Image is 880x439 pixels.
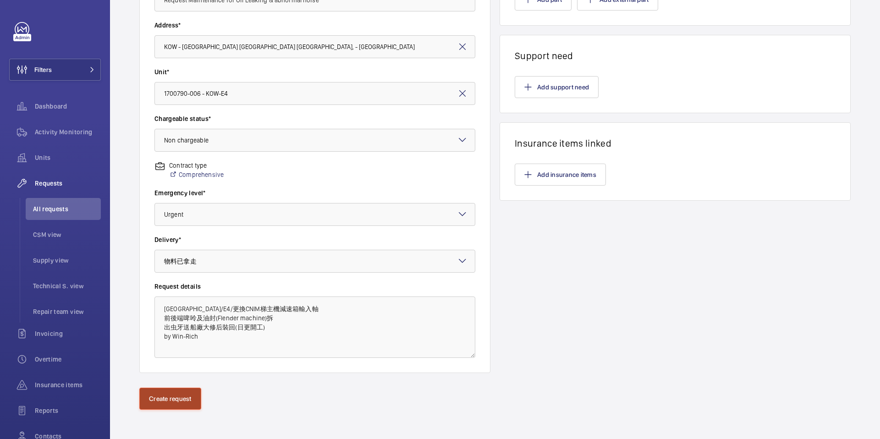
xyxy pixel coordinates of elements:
[515,50,836,61] h1: Support need
[33,307,101,316] span: Repair team view
[154,188,475,198] label: Emergency level*
[139,388,201,410] button: Create request
[33,281,101,291] span: Technical S. view
[169,170,224,179] a: Comprehensive
[9,59,101,81] button: Filters
[154,67,475,77] label: Unit*
[35,355,101,364] span: Overtime
[35,380,101,390] span: Insurance items
[34,65,52,74] span: Filters
[154,21,475,30] label: Address*
[154,282,475,291] label: Request details
[154,82,475,105] input: Enter unit
[154,235,475,244] label: Delivery*
[35,127,101,137] span: Activity Monitoring
[164,258,197,265] span: 物料已拿走
[154,114,475,123] label: Chargeable status*
[169,161,224,170] p: Contract type
[33,230,101,239] span: CSM view
[515,76,599,98] button: Add support need
[164,211,183,218] span: Urgent
[164,137,209,144] span: Non chargeable
[35,406,101,415] span: Reports
[515,137,836,149] h1: Insurance items linked
[35,179,101,188] span: Requests
[33,256,101,265] span: Supply view
[35,153,101,162] span: Units
[33,204,101,214] span: All requests
[35,329,101,338] span: Invoicing
[35,102,101,111] span: Dashboard
[154,35,475,58] input: Enter address
[515,164,606,186] button: Add insurance items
